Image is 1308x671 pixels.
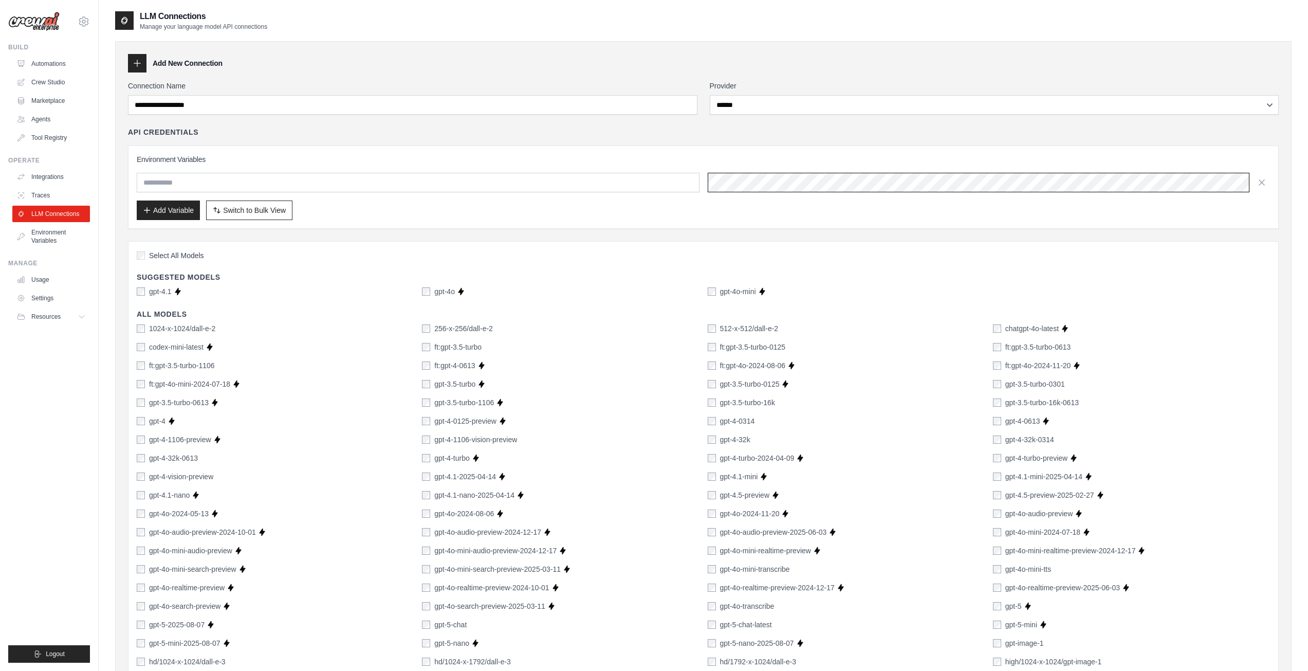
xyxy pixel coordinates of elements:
[720,657,797,667] label: hd/1792-x-1024/dall-e-3
[993,380,1001,388] input: gpt-3.5-turbo-0301
[137,454,145,462] input: gpt-4-32k-0613
[137,380,145,388] input: ft:gpt-4o-mini-2024-07-18
[708,547,716,555] input: gpt-4o-mini-realtime-preview
[993,343,1001,351] input: ft:gpt-3.5-turbo-0613
[1005,546,1136,556] label: gpt-4o-mini-realtime-preview-2024-12-17
[137,287,145,296] input: gpt-4.1
[434,471,496,482] label: gpt-4.1-2025-04-14
[422,510,430,518] input: gpt-4o-2024-08-06
[137,398,145,407] input: gpt-3.5-turbo-0613
[1005,323,1059,334] label: chatgpt-4o-latest
[993,565,1001,573] input: gpt-4o-mini-tts
[149,509,209,519] label: gpt-4o-2024-05-13
[137,639,145,647] input: gpt-5-mini-2025-08-07
[434,286,455,297] label: gpt-4o
[12,93,90,109] a: Marketplace
[223,205,286,215] span: Switch to Bulk View
[708,324,716,333] input: 512-x-512/dall-e-2
[128,81,697,91] label: Connection Name
[1005,490,1094,500] label: gpt-4.5-preview-2025-02-27
[434,527,541,537] label: gpt-4o-audio-preview-2024-12-17
[1005,434,1054,445] label: gpt-4-32k-0314
[708,510,716,518] input: gpt-4o-2024-11-20
[708,491,716,499] input: gpt-4.5-preview
[137,251,145,260] input: Select All Models
[31,313,61,321] span: Resources
[12,224,90,249] a: Environment Variables
[993,454,1001,462] input: gpt-4-turbo-preview
[993,621,1001,629] input: gpt-5-mini
[720,342,786,352] label: ft:gpt-3.5-turbo-0125
[434,490,514,500] label: gpt-4.1-nano-2025-04-14
[708,398,716,407] input: gpt-3.5-turbo-16k
[434,601,545,611] label: gpt-4o-search-preview-2025-03-11
[993,547,1001,555] input: gpt-4o-mini-realtime-preview-2024-12-17
[137,361,145,370] input: ft:gpt-3.5-turbo-1106
[137,602,145,610] input: gpt-4o-search-preview
[434,638,469,648] label: gpt-5-nano
[137,324,145,333] input: 1024-x-1024/dall-e-2
[422,380,430,388] input: gpt-3.5-turbo
[8,43,90,51] div: Build
[993,324,1001,333] input: chatgpt-4o-latest
[708,436,716,444] input: gpt-4-32k
[128,127,198,137] h4: API Credentials
[1005,601,1022,611] label: gpt-5
[720,564,790,574] label: gpt-4o-mini-transcribe
[137,309,1270,319] h4: All Models
[708,584,716,592] input: gpt-4o-realtime-preview-2024-12-17
[434,379,475,389] label: gpt-3.5-turbo
[8,645,90,663] button: Logout
[149,657,226,667] label: hd/1024-x-1024/dall-e-3
[46,650,65,658] span: Logout
[149,434,211,445] label: gpt-4-1106-preview
[993,658,1001,666] input: high/1024-x-1024/gpt-image-1
[137,343,145,351] input: codex-mini-latest
[708,287,716,296] input: gpt-4o-mini
[137,491,145,499] input: gpt-4.1-nano
[1005,527,1080,537] label: gpt-4o-mini-2024-07-18
[137,272,1270,282] h4: Suggested Models
[720,638,794,648] label: gpt-5-nano-2025-08-07
[140,10,267,23] h2: LLM Connections
[708,454,716,462] input: gpt-4-turbo-2024-04-09
[137,201,200,220] button: Add Variable
[1005,471,1082,482] label: gpt-4.1-mini-2025-04-14
[12,290,90,306] a: Settings
[149,416,165,426] label: gpt-4
[422,602,430,610] input: gpt-4o-search-preview-2025-03-11
[708,361,716,370] input: ft:gpt-4o-2024-08-06
[434,583,549,593] label: gpt-4o-realtime-preview-2024-10-01
[1005,657,1102,667] label: high/1024-x-1024/gpt-image-1
[137,417,145,425] input: gpt-4
[1005,416,1040,426] label: gpt-4-0613
[710,81,1279,91] label: Provider
[12,74,90,90] a: Crew Studio
[149,527,256,537] label: gpt-4o-audio-preview-2024-10-01
[153,58,223,68] h3: Add New Connection
[422,343,430,351] input: ft:gpt-3.5-turbo
[422,417,430,425] input: gpt-4-0125-preview
[993,473,1001,481] input: gpt-4.1-mini-2025-04-14
[149,250,204,261] span: Select All Models
[708,602,716,610] input: gpt-4o-transcribe
[422,658,430,666] input: hd/1024-x-1792/dall-e-3
[8,156,90,165] div: Operate
[422,547,430,555] input: gpt-4o-mini-audio-preview-2024-12-17
[149,379,230,389] label: ft:gpt-4o-mini-2024-07-18
[720,471,758,482] label: gpt-4.1-mini
[137,547,145,555] input: gpt-4o-mini-audio-preview
[1005,583,1120,593] label: gpt-4o-realtime-preview-2025-06-03
[708,380,716,388] input: gpt-3.5-turbo-0125
[1005,453,1067,463] label: gpt-4-turbo-preview
[993,510,1001,518] input: gpt-4o-audio-preview
[149,583,225,593] label: gpt-4o-realtime-preview
[137,436,145,444] input: gpt-4-1106-preview
[708,639,716,647] input: gpt-5-nano-2025-08-07
[149,471,213,482] label: gpt-4-vision-preview
[708,565,716,573] input: gpt-4o-mini-transcribe
[434,342,482,352] label: ft:gpt-3.5-turbo
[8,259,90,267] div: Manage
[993,361,1001,370] input: ft:gpt-4o-2024-11-20
[434,360,475,371] label: ft:gpt-4-0613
